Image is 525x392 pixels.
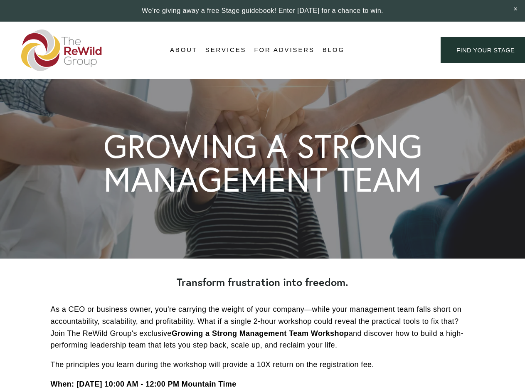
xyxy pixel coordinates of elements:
span: Services [205,44,246,56]
a: folder dropdown [170,44,197,57]
p: The principles you learn during the workshop will provide a 10X return on the registration fee. [51,359,475,371]
h1: GROWING A STRONG [104,130,422,163]
strong: When: [51,380,74,388]
p: As a CEO or business owner, you're carrying the weight of your company—while your management team... [51,303,475,351]
a: For Advisers [254,44,314,57]
img: The ReWild Group [21,30,103,71]
a: folder dropdown [205,44,246,57]
span: About [170,44,197,56]
h1: MANAGEMENT TEAM [104,163,422,196]
strong: Transform frustration into freedom. [177,275,348,289]
strong: Growing a Strong Management Team Workshop [172,329,349,338]
a: Blog [323,44,345,57]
